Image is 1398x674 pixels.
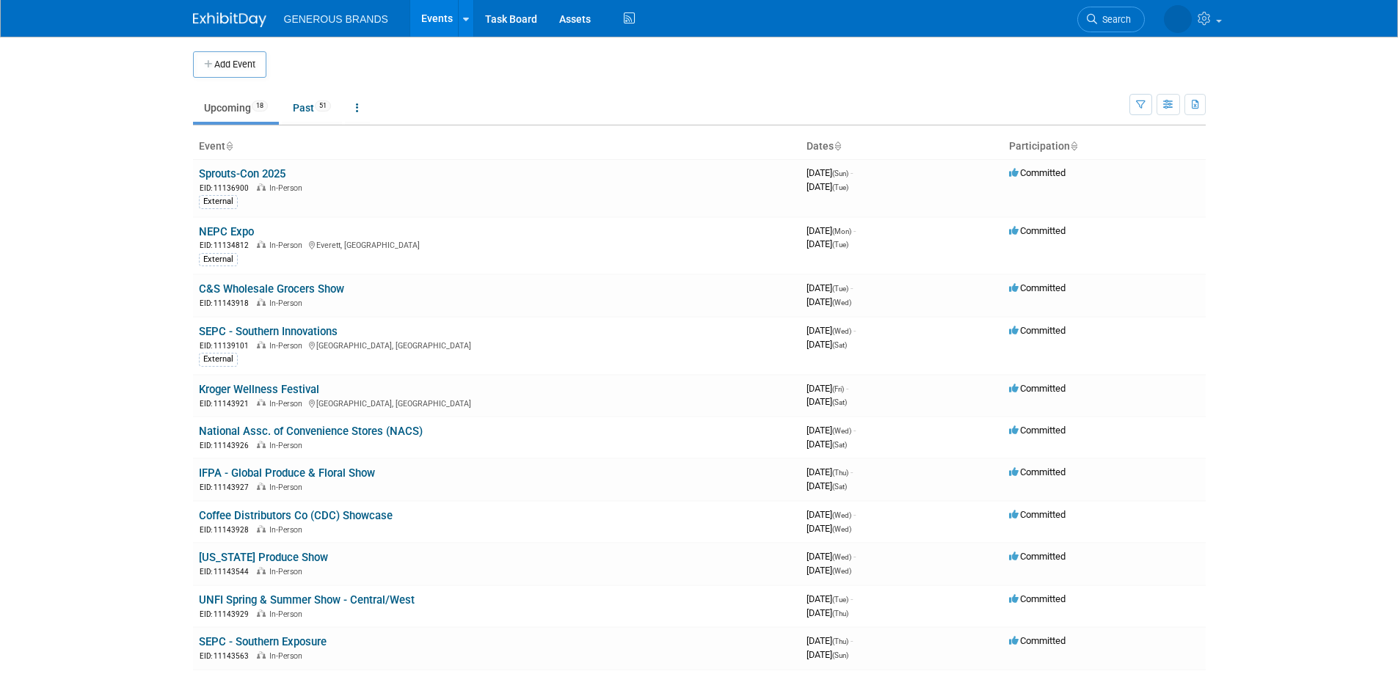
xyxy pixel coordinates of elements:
[853,325,856,336] span: -
[199,466,375,480] a: IFPA - Global Produce & Floral Show
[832,553,851,561] span: (Wed)
[193,12,266,27] img: ExhibitDay
[853,225,856,236] span: -
[199,383,319,396] a: Kroger Wellness Festival
[200,568,255,576] span: EID: 11143544
[269,483,307,492] span: In-Person
[257,567,266,574] img: In-Person Event
[269,651,307,661] span: In-Person
[832,227,851,235] span: (Mon)
[832,298,851,307] span: (Wed)
[200,184,255,192] span: EID: 11136900
[807,649,848,660] span: [DATE]
[200,442,255,450] span: EID: 11143926
[257,399,266,406] img: In-Person Event
[807,396,847,407] span: [DATE]
[832,525,851,533] span: (Wed)
[200,610,255,618] span: EID: 11143929
[807,635,853,646] span: [DATE]
[1003,134,1206,159] th: Participation
[199,325,338,338] a: SEPC - Southern Innovations
[807,565,851,576] span: [DATE]
[807,523,851,534] span: [DATE]
[807,509,856,520] span: [DATE]
[832,241,848,249] span: (Tue)
[252,100,268,111] span: 18
[257,525,266,532] img: In-Person Event
[199,339,795,351] div: [GEOGRAPHIC_DATA], [GEOGRAPHIC_DATA]
[1164,5,1192,33] img: Chase Adams
[269,298,307,308] span: In-Person
[1009,466,1066,477] span: Committed
[853,509,856,520] span: -
[200,299,255,307] span: EID: 11143918
[269,341,307,351] span: In-Person
[1009,167,1066,178] span: Committed
[269,241,307,250] span: In-Person
[269,399,307,409] span: In-Person
[807,383,848,394] span: [DATE]
[832,327,851,335] span: (Wed)
[269,183,307,193] span: In-Person
[1077,7,1145,32] a: Search
[269,441,307,450] span: In-Person
[199,238,795,251] div: Everett, [GEOGRAPHIC_DATA]
[801,134,1003,159] th: Dates
[199,635,327,648] a: SEPC - Southern Exposure
[257,609,266,617] img: In-Person Event
[807,181,848,192] span: [DATE]
[832,511,851,519] span: (Wed)
[1009,593,1066,604] span: Committed
[200,241,255,249] span: EID: 11134812
[1009,225,1066,236] span: Committed
[257,298,266,306] img: In-Person Event
[199,253,238,266] div: External
[832,398,847,406] span: (Sat)
[807,225,856,236] span: [DATE]
[199,167,285,180] a: Sprouts-Con 2025
[1009,425,1066,436] span: Committed
[199,593,415,607] a: UNFI Spring & Summer Show - Central/West
[832,637,848,645] span: (Thu)
[851,167,853,178] span: -
[193,51,266,78] button: Add Event
[193,94,279,122] a: Upcoming18
[200,483,255,491] span: EID: 11143927
[807,339,847,350] span: [DATE]
[807,551,856,562] span: [DATE]
[225,140,233,152] a: Sort by Event Name
[807,325,856,336] span: [DATE]
[1070,140,1077,152] a: Sort by Participation Type
[1009,509,1066,520] span: Committed
[199,509,393,522] a: Coffee Distributors Co (CDC) Showcase
[200,526,255,534] span: EID: 11143928
[193,134,801,159] th: Event
[807,439,847,450] span: [DATE]
[807,282,853,293] span: [DATE]
[269,609,307,619] span: In-Person
[832,567,851,575] span: (Wed)
[257,441,266,448] img: In-Person Event
[1009,635,1066,646] span: Committed
[807,607,848,618] span: [DATE]
[257,183,266,191] img: In-Person Event
[257,241,266,248] img: In-Person Event
[853,425,856,436] span: -
[851,282,853,293] span: -
[1097,14,1131,25] span: Search
[807,466,853,477] span: [DATE]
[1009,282,1066,293] span: Committed
[200,342,255,350] span: EID: 11139101
[1009,551,1066,562] span: Committed
[832,169,848,177] span: (Sun)
[807,480,847,491] span: [DATE]
[832,441,847,449] span: (Sat)
[199,425,423,438] a: National Assc. of Convenience Stores (NACS)
[1009,325,1066,336] span: Committed
[807,593,853,604] span: [DATE]
[846,383,848,394] span: -
[200,652,255,660] span: EID: 11143563
[315,100,331,111] span: 51
[807,296,851,307] span: [DATE]
[832,385,844,393] span: (Fri)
